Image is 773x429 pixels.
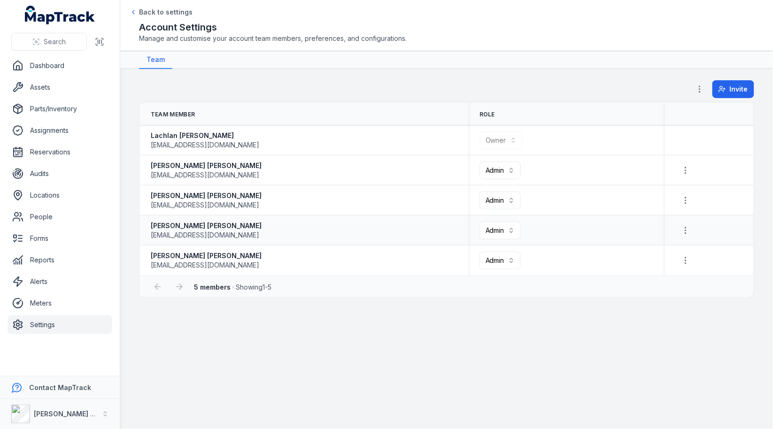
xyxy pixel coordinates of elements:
[8,121,112,140] a: Assignments
[139,51,172,69] a: Team
[11,33,87,51] button: Search
[8,207,112,226] a: People
[151,140,259,150] span: [EMAIL_ADDRESS][DOMAIN_NAME]
[151,161,262,170] strong: [PERSON_NAME] [PERSON_NAME]
[479,252,521,269] button: Admin
[151,221,262,230] strong: [PERSON_NAME] [PERSON_NAME]
[712,80,754,98] button: Invite
[151,111,195,118] span: Team Member
[8,164,112,183] a: Audits
[139,34,754,43] span: Manage and customise your account team members, preferences, and configurations.
[151,200,259,210] span: [EMAIL_ADDRESS][DOMAIN_NAME]
[479,222,521,239] button: Admin
[151,251,262,260] strong: [PERSON_NAME] [PERSON_NAME]
[479,192,521,209] button: Admin
[8,315,112,334] a: Settings
[479,161,521,179] button: Admin
[8,229,112,248] a: Forms
[194,283,271,291] span: · Showing 1 - 5
[8,56,112,75] a: Dashboard
[29,383,91,391] strong: Contact MapTrack
[8,294,112,313] a: Meters
[34,410,155,418] strong: [PERSON_NAME] Asset Maintenance
[130,8,193,17] a: Back to settings
[151,131,259,140] strong: Lachlan [PERSON_NAME]
[194,283,231,291] strong: 5 members
[8,186,112,205] a: Locations
[8,143,112,161] a: Reservations
[8,100,112,118] a: Parts/Inventory
[8,78,112,97] a: Assets
[151,260,259,270] span: [EMAIL_ADDRESS][DOMAIN_NAME]
[139,8,193,17] span: Back to settings
[139,21,754,34] h2: Account Settings
[151,230,259,240] span: [EMAIL_ADDRESS][DOMAIN_NAME]
[8,251,112,269] a: Reports
[151,191,262,200] strong: [PERSON_NAME] [PERSON_NAME]
[44,37,66,46] span: Search
[151,170,259,180] span: [EMAIL_ADDRESS][DOMAIN_NAME]
[730,84,748,94] span: Invite
[25,6,95,24] a: MapTrack
[8,272,112,291] a: Alerts
[479,111,495,118] span: Role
